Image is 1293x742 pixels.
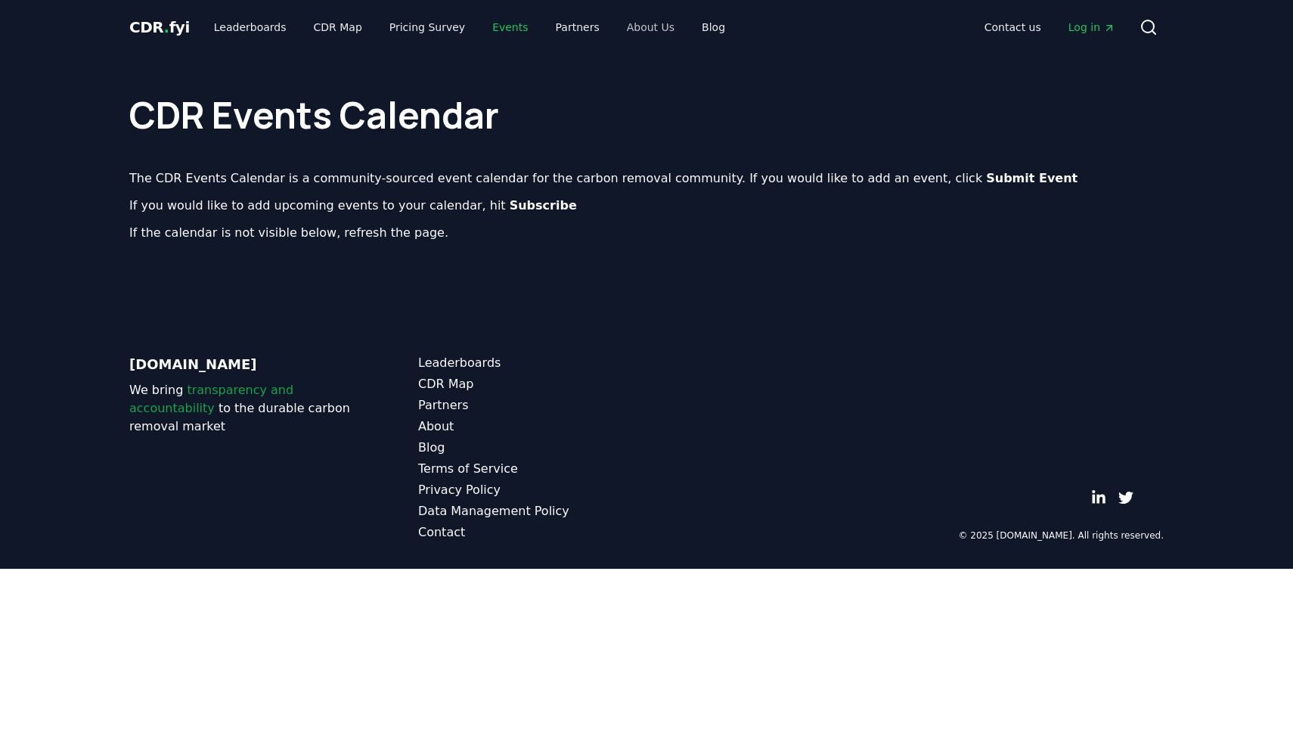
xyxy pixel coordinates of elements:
[418,439,646,457] a: Blog
[202,14,299,41] a: Leaderboards
[972,14,1127,41] nav: Main
[129,17,190,38] a: CDR.fyi
[418,502,646,520] a: Data Management Policy
[129,169,1164,188] p: The CDR Events Calendar is a community-sourced event calendar for the carbon removal community. I...
[1056,14,1127,41] a: Log in
[1068,20,1115,35] span: Log in
[418,418,646,436] a: About
[418,523,646,542] a: Contact
[1091,490,1106,505] a: LinkedIn
[690,14,737,41] a: Blog
[129,354,358,375] p: [DOMAIN_NAME]
[418,375,646,393] a: CDR Map
[202,14,737,41] nav: Main
[480,14,540,41] a: Events
[544,14,612,41] a: Partners
[418,460,646,478] a: Terms of Service
[129,224,1164,242] p: If the calendar is not visible below, refresh the page.
[129,18,190,36] span: CDR fyi
[418,396,646,414] a: Partners
[1118,490,1133,505] a: Twitter
[129,383,293,415] span: transparency and accountability
[164,18,169,36] span: .
[129,197,1164,215] p: If you would like to add upcoming events to your calendar, hit
[986,171,1077,185] b: Submit Event
[972,14,1053,41] a: Contact us
[418,354,646,372] a: Leaderboards
[377,14,477,41] a: Pricing Survey
[129,381,358,436] p: We bring to the durable carbon removal market
[418,481,646,499] a: Privacy Policy
[615,14,687,41] a: About Us
[129,67,1164,133] h1: CDR Events Calendar
[958,529,1164,542] p: © 2025 [DOMAIN_NAME]. All rights reserved.
[302,14,374,41] a: CDR Map
[510,198,577,213] b: Subscribe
